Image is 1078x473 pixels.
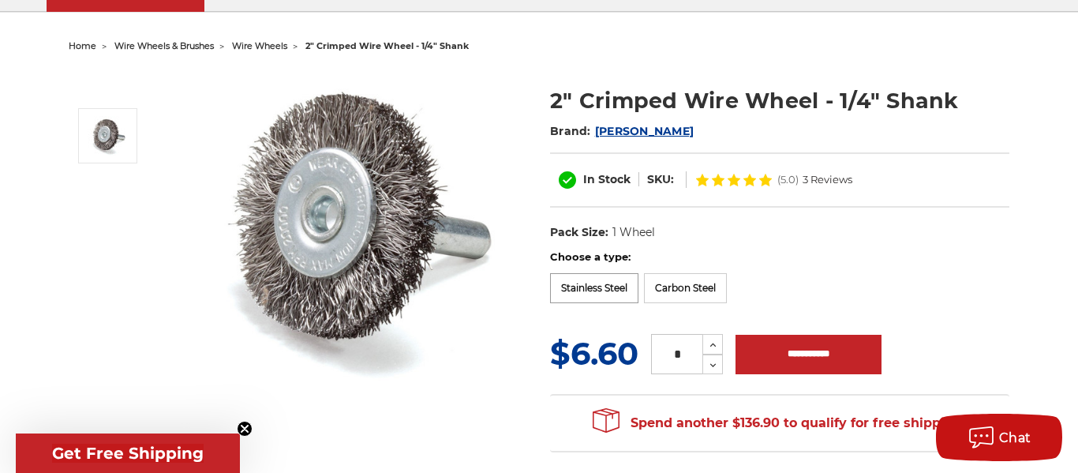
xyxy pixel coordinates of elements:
[69,40,96,51] a: home
[612,224,655,241] dd: 1 Wheel
[232,40,287,51] a: wire wheels
[803,175,852,185] span: 3 Reviews
[52,444,204,463] span: Get Free Shipping
[550,124,591,138] span: Brand:
[550,334,638,373] span: $6.60
[305,40,469,51] span: 2" crimped wire wheel - 1/4" shank
[550,85,1009,116] h1: 2" Crimped Wire Wheel - 1/4" Shank
[777,175,799,185] span: (5.0)
[114,40,214,51] a: wire wheels & brushes
[550,250,1009,265] label: Choose a type:
[999,430,1031,445] span: Chat
[192,69,507,385] img: Crimped Wire Wheel with Shank
[88,116,127,156] img: Crimped Wire Wheel with Shank
[593,415,966,430] span: Spend another $136.90 to qualify for free shipping!
[550,224,608,241] dt: Pack Size:
[936,414,1062,461] button: Chat
[583,172,631,186] span: In Stock
[237,421,253,437] button: Close teaser
[595,124,694,138] a: [PERSON_NAME]
[647,171,674,188] dt: SKU:
[16,434,240,473] div: Get Free ShippingClose teaser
